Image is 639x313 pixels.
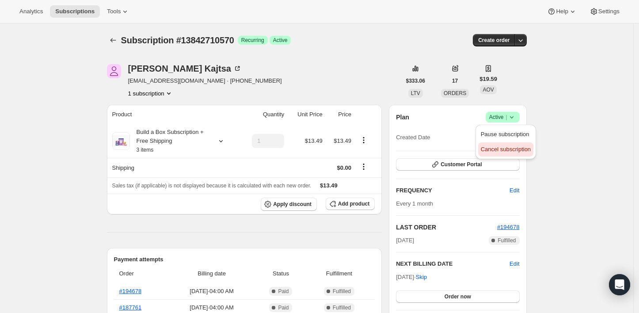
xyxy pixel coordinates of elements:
[326,198,375,210] button: Add product
[171,269,253,278] span: Billing date
[444,90,466,96] span: ORDERS
[240,105,287,124] th: Quantity
[107,34,119,46] button: Subscriptions
[396,260,510,268] h2: NEXT BILLING DATE
[478,37,510,44] span: Create order
[357,135,371,145] button: Product actions
[333,304,351,311] span: Fulfilled
[556,8,568,15] span: Help
[102,5,135,18] button: Tools
[411,270,432,284] button: Skip
[334,137,351,144] span: $13.49
[325,105,354,124] th: Price
[506,114,507,121] span: |
[411,90,420,96] span: LTV
[598,8,620,15] span: Settings
[137,147,154,153] small: 3 items
[473,34,515,46] button: Create order
[481,131,529,137] span: Pause subscription
[478,127,533,141] button: Pause subscription
[396,200,433,207] span: Every 1 month
[278,288,289,295] span: Paid
[337,164,351,171] span: $0.00
[441,161,482,168] span: Customer Portal
[396,133,430,142] span: Created Date
[130,128,209,154] div: Build a Box Subscription + Free Shipping
[128,76,282,85] span: [EMAIL_ADDRESS][DOMAIN_NAME] · [PHONE_NUMBER]
[542,5,582,18] button: Help
[396,223,497,232] h2: LAST ORDER
[107,158,240,177] th: Shipping
[121,35,234,45] span: Subscription #13842710570
[305,137,323,144] span: $13.49
[406,77,425,84] span: $333.06
[119,288,142,294] a: #194678
[396,158,519,171] button: Customer Portal
[478,142,533,156] button: Cancel subscription
[309,269,370,278] span: Fulfillment
[396,236,414,245] span: [DATE]
[128,89,173,98] button: Product actions
[19,8,43,15] span: Analytics
[445,293,471,300] span: Order now
[241,37,264,44] span: Recurring
[114,264,168,283] th: Order
[273,37,288,44] span: Active
[481,146,531,153] span: Cancel subscription
[504,183,525,198] button: Edit
[396,186,510,195] h2: FREQUENCY
[396,113,409,122] h2: Plan
[258,269,303,278] span: Status
[107,105,240,124] th: Product
[584,5,625,18] button: Settings
[416,273,427,282] span: Skip
[128,64,242,73] div: [PERSON_NAME] Kajtsa
[396,290,519,303] button: Order now
[278,304,289,311] span: Paid
[452,77,458,84] span: 17
[479,75,497,84] span: $19.59
[497,223,520,232] button: #194678
[510,186,519,195] span: Edit
[497,224,520,230] a: #194678
[320,182,338,189] span: $13.49
[114,255,375,264] h2: Payment attempts
[50,5,100,18] button: Subscriptions
[447,75,463,87] button: 17
[357,162,371,172] button: Shipping actions
[609,274,630,295] div: Open Intercom Messenger
[489,113,516,122] span: Active
[171,287,253,296] span: [DATE] · 04:00 AM
[287,105,325,124] th: Unit Price
[338,200,369,207] span: Add product
[119,304,142,311] a: #187761
[333,288,351,295] span: Fulfilled
[14,5,48,18] button: Analytics
[107,8,121,15] span: Tools
[261,198,317,211] button: Apply discount
[171,303,253,312] span: [DATE] · 04:00 AM
[510,260,519,268] button: Edit
[396,274,427,280] span: [DATE] ·
[55,8,95,15] span: Subscriptions
[107,64,121,78] span: Angela Kajtsa
[273,201,312,208] span: Apply discount
[401,75,430,87] button: $333.06
[483,87,494,93] span: AOV
[498,237,516,244] span: Fulfilled
[112,183,312,189] span: Sales tax (if applicable) is not displayed because it is calculated with each new order.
